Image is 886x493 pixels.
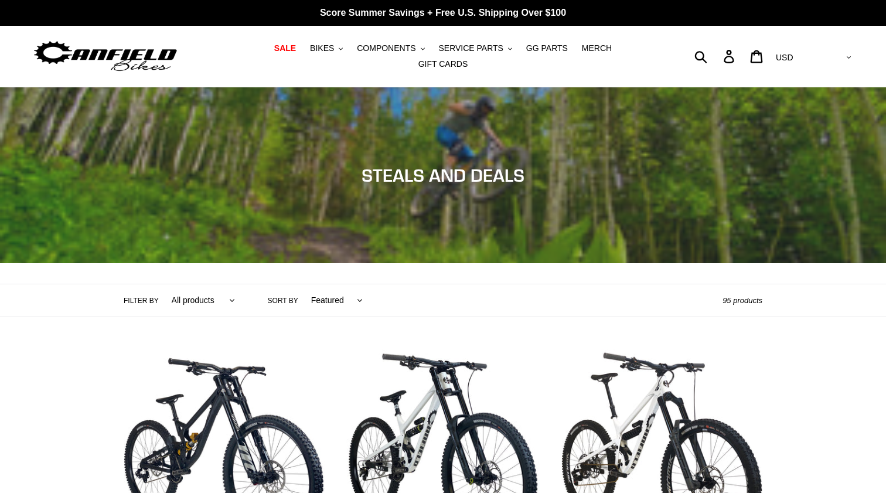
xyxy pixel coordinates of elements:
[526,43,568,53] span: GG PARTS
[32,38,179,75] img: Canfield Bikes
[357,43,415,53] span: COMPONENTS
[274,43,296,53] span: SALE
[310,43,334,53] span: BIKES
[520,40,574,56] a: GG PARTS
[268,40,302,56] a: SALE
[351,40,430,56] button: COMPONENTS
[432,40,517,56] button: SERVICE PARTS
[124,295,159,306] label: Filter by
[413,56,474,72] a: GIFT CARDS
[723,296,762,305] span: 95 products
[418,59,468,69] span: GIFT CARDS
[701,43,731,69] input: Search
[268,295,298,306] label: Sort by
[438,43,503,53] span: SERVICE PARTS
[576,40,618,56] a: MERCH
[582,43,612,53] span: MERCH
[304,40,349,56] button: BIKES
[362,165,524,186] span: STEALS AND DEALS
